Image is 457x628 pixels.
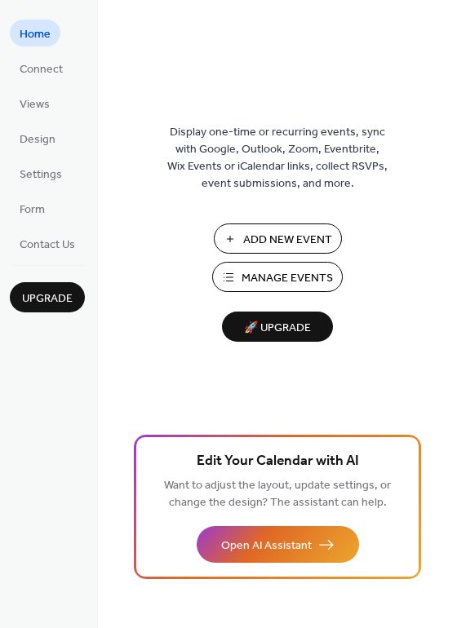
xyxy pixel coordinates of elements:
[20,26,51,43] span: Home
[10,195,55,222] a: Form
[214,223,342,254] button: Add New Event
[197,526,359,563] button: Open AI Assistant
[10,282,85,312] button: Upgrade
[10,20,60,46] a: Home
[197,450,359,473] span: Edit Your Calendar with AI
[212,262,343,292] button: Manage Events
[20,96,50,113] span: Views
[20,166,62,184] span: Settings
[243,232,332,249] span: Add New Event
[10,90,60,117] a: Views
[20,237,75,254] span: Contact Us
[222,312,333,342] button: 🚀 Upgrade
[22,290,73,307] span: Upgrade
[10,160,72,187] a: Settings
[221,537,312,555] span: Open AI Assistant
[10,125,65,152] a: Design
[167,124,388,192] span: Display one-time or recurring events, sync with Google, Outlook, Zoom, Eventbrite, Wix Events or ...
[232,317,323,339] span: 🚀 Upgrade
[164,475,391,514] span: Want to adjust the layout, update settings, or change the design? The assistant can help.
[10,230,85,257] a: Contact Us
[242,270,333,287] span: Manage Events
[20,201,45,219] span: Form
[20,61,63,78] span: Connect
[10,55,73,82] a: Connect
[20,131,55,148] span: Design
